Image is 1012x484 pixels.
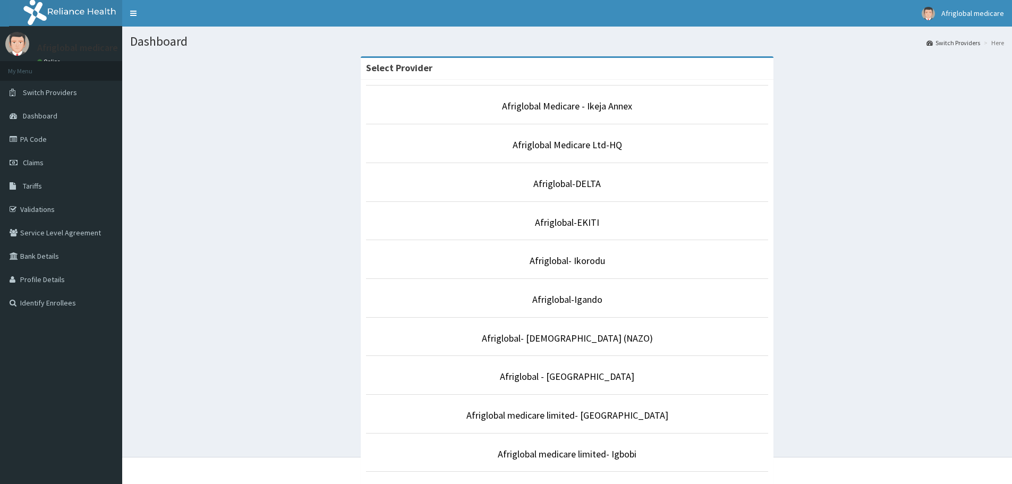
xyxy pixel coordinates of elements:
[532,293,602,305] a: Afriglobal-Igando
[130,35,1004,48] h1: Dashboard
[23,111,57,121] span: Dashboard
[533,177,601,190] a: Afriglobal-DELTA
[23,158,44,167] span: Claims
[513,139,622,151] a: Afriglobal Medicare Ltd-HQ
[5,32,29,56] img: User Image
[37,58,63,65] a: Online
[922,7,935,20] img: User Image
[530,254,605,267] a: Afriglobal- Ikorodu
[498,448,636,460] a: Afriglobal medicare limited- Igbobi
[37,43,118,53] p: Afriglobal medicare
[23,181,42,191] span: Tariffs
[23,88,77,97] span: Switch Providers
[366,62,432,74] strong: Select Provider
[535,216,599,228] a: Afriglobal-EKITI
[926,38,980,47] a: Switch Providers
[466,409,668,421] a: Afriglobal medicare limited- [GEOGRAPHIC_DATA]
[502,100,632,112] a: Afriglobal Medicare - Ikeja Annex
[981,38,1004,47] li: Here
[941,9,1004,18] span: Afriglobal medicare
[500,370,634,383] a: Afriglobal - [GEOGRAPHIC_DATA]
[482,332,653,344] a: Afriglobal- [DEMOGRAPHIC_DATA] (NAZO)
